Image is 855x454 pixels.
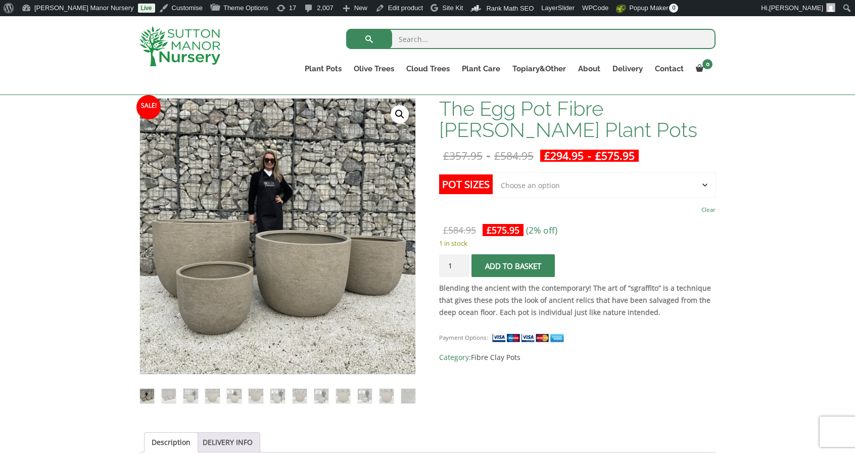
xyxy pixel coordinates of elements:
[443,224,476,236] bdi: 584.95
[439,150,538,162] del: -
[336,389,350,403] img: The Egg Pot Fibre Clay Champagne Plant Pots - Image 10
[544,149,550,163] span: £
[227,389,241,403] img: The Egg Pot Fibre Clay Champagne Plant Pots - Image 5
[595,149,601,163] span: £
[456,62,506,76] a: Plant Care
[442,4,463,12] span: Site Kit
[506,62,572,76] a: Topiary&Other
[439,254,469,277] input: Product quantity
[439,98,716,141] h1: The Egg Pot Fibre [PERSON_NAME] Plant Pots
[701,203,716,217] a: Clear options
[443,149,483,163] bdi: 357.95
[649,62,690,76] a: Contact
[183,389,198,403] img: The Egg Pot Fibre Clay Champagne Plant Pots - Image 3
[443,224,448,236] span: £
[487,224,519,236] bdi: 575.95
[152,433,191,452] a: Description
[358,389,372,403] img: The Egg Pot Fibre Clay Champagne Plant Pots - Image 11
[439,283,711,317] strong: Blending the ancient with the contemporary! The art of “sgraffito” is a technique that gives thes...
[471,254,555,277] button: Add to basket
[492,333,567,343] img: payment supported
[136,95,161,119] span: Sale!
[669,4,678,13] span: 0
[595,149,635,163] bdi: 575.95
[443,149,449,163] span: £
[299,62,348,76] a: Plant Pots
[572,62,606,76] a: About
[139,26,220,66] img: logo
[439,174,493,194] label: Pot Sizes
[348,62,400,76] a: Olive Trees
[391,105,409,123] a: View full-screen image gallery
[769,4,823,12] span: [PERSON_NAME]
[140,389,154,403] img: The Egg Pot Fibre Clay Champagne Plant Pots
[540,150,639,162] ins: -
[544,149,584,163] bdi: 294.95
[270,389,284,403] img: The Egg Pot Fibre Clay Champagne Plant Pots - Image 7
[487,224,492,236] span: £
[205,389,219,403] img: The Egg Pot Fibre Clay Champagne Plant Pots - Image 4
[702,59,712,69] span: 0
[471,352,520,362] a: Fibre Clay Pots
[203,433,253,452] a: DELIVERY INFO
[494,149,534,163] bdi: 584.95
[690,62,716,76] a: 0
[439,334,488,341] small: Payment Options:
[314,389,328,403] img: The Egg Pot Fibre Clay Champagne Plant Pots - Image 9
[249,389,263,403] img: The Egg Pot Fibre Clay Champagne Plant Pots - Image 6
[526,224,557,236] span: (2% off)
[606,62,649,76] a: Delivery
[379,389,394,403] img: The Egg Pot Fibre Clay Champagne Plant Pots - Image 12
[346,29,716,49] input: Search...
[401,389,415,403] img: The Egg Pot Fibre Clay Champagne Plant Pots - Image 13
[293,389,307,403] img: The Egg Pot Fibre Clay Champagne Plant Pots - Image 8
[439,351,716,364] span: Category:
[138,4,155,13] a: Live
[439,237,716,249] p: 1 in stock
[162,389,176,403] img: The Egg Pot Fibre Clay Champagne Plant Pots - Image 2
[400,62,456,76] a: Cloud Trees
[486,5,534,12] span: Rank Math SEO
[494,149,500,163] span: £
